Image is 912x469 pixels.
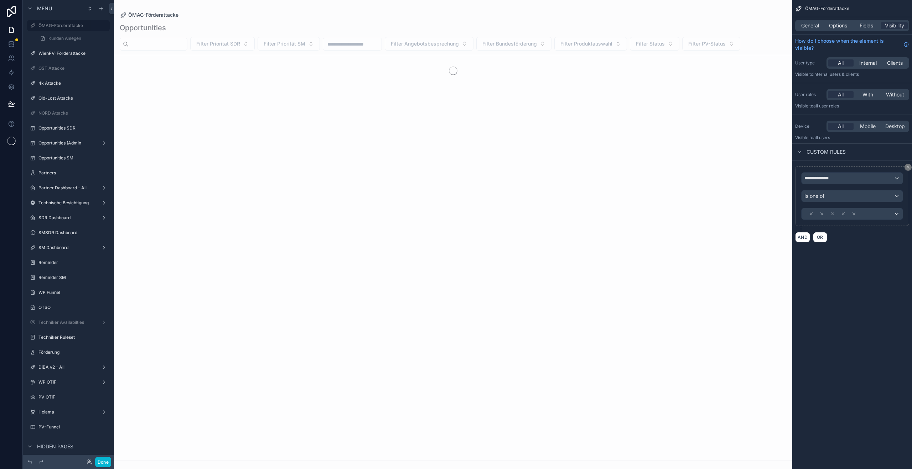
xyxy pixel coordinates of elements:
label: Technische Besichtigung [38,200,98,206]
button: OR [813,232,827,242]
p: Visible to [795,103,909,109]
label: WP OTIF [38,379,98,385]
span: Kunden Anlegen [48,36,81,41]
a: OTSO [27,302,110,313]
a: Techniker Ruleset [27,332,110,343]
label: Old-Lost Attacke [38,95,108,101]
span: Fields [860,22,873,29]
a: Partners [27,167,110,179]
label: 4k Attacke [38,80,108,86]
a: Förderung [27,347,110,358]
a: Techniker Availabilties [27,317,110,328]
label: Reminder SM [38,275,108,280]
a: WP Funnel [27,287,110,298]
a: SM Dashboard [27,242,110,253]
a: NORD Attacke [27,107,110,119]
span: Is one of [804,193,824,200]
span: All [838,123,844,130]
a: WP OTIF [27,376,110,388]
span: With [862,91,873,98]
label: PV-Funnel [38,424,108,430]
a: SDR Dashboard [27,212,110,223]
label: Techniker Availabilties [38,320,98,325]
label: SM Dashboard [38,245,98,251]
button: AND [795,232,810,242]
label: Techniker Ruleset [38,334,108,340]
label: User type [795,60,824,66]
span: Hidden pages [37,443,73,450]
span: Custom rules [807,148,846,156]
label: Förderung [38,349,108,355]
label: Heiama [38,409,98,415]
label: OST Attacke [38,65,108,71]
a: ÖMAG-Förderattacke [27,20,110,31]
a: Opportunities SDR [27,122,110,134]
label: User roles [795,92,824,98]
label: Reminder [38,260,108,265]
label: Partner Dashboard - All [38,185,98,191]
button: Done [95,457,111,467]
label: DiBA v2 - All [38,364,98,370]
span: All [838,59,844,67]
a: OST Attacke [27,63,110,74]
span: Internal users & clients [813,72,859,77]
span: Clients [887,59,903,67]
span: Desktop [885,123,905,130]
label: ÖMAG-Förderattacke [38,23,105,28]
span: all users [813,135,830,140]
a: Partner Dashboard - All [27,182,110,194]
label: Opportunities (Admin [38,140,98,146]
label: Opportunities SM [38,155,108,161]
label: Partners [38,170,108,176]
span: OR [815,234,825,240]
a: Kunden Anlegen [36,33,110,44]
label: Device [795,123,824,129]
label: SDR Dashboard [38,215,98,221]
span: ÖMAG-Förderattacke [805,6,849,11]
span: Mobile [860,123,876,130]
a: Reminder [27,257,110,268]
span: Without [886,91,904,98]
a: Old-Lost Attacke [27,93,110,104]
a: SMSDR Dashboard [27,227,110,238]
a: WienPV-Förderattacke [27,48,110,59]
span: All user roles [813,103,839,109]
span: Options [829,22,847,29]
label: PV OTIF [38,394,108,400]
span: Internal [859,59,877,67]
a: Heiama [27,406,110,418]
a: PV OTIF [27,391,110,403]
a: PV-Funnel [27,421,110,433]
span: Menu [37,5,52,12]
p: Visible to [795,135,909,141]
label: WienPV-Förderattacke [38,51,108,56]
a: PV OTSO [27,436,110,448]
a: Opportunities (Admin [27,137,110,149]
a: Reminder SM [27,272,110,283]
label: SMSDR Dashboard [38,230,108,236]
span: How do I choose when the element is visible? [795,37,901,52]
label: OTSO [38,305,108,310]
label: Opportunities SDR [38,125,108,131]
a: Technische Besichtigung [27,197,110,209]
p: Visible to [795,72,909,77]
label: NORD Attacke [38,110,108,116]
a: DiBA v2 - All [27,362,110,373]
span: Visibility [885,22,904,29]
a: How do I choose when the element is visible? [795,37,909,52]
label: WP Funnel [38,290,108,295]
a: 4k Attacke [27,78,110,89]
span: General [801,22,819,29]
a: Opportunities SM [27,152,110,164]
span: All [838,91,844,98]
button: Is one of [801,190,903,202]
